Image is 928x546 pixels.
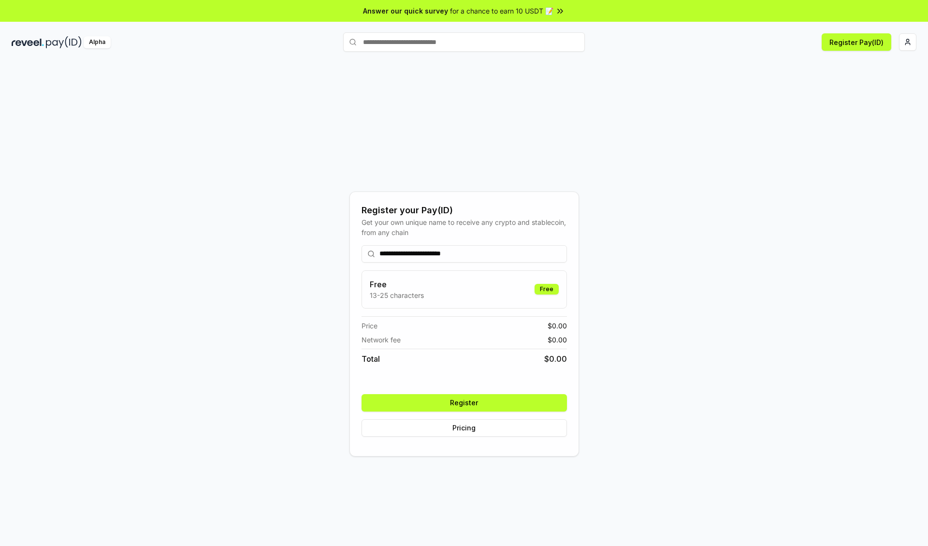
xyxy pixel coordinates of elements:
[362,217,567,237] div: Get your own unique name to receive any crypto and stablecoin, from any chain
[548,321,567,331] span: $ 0.00
[822,33,891,51] button: Register Pay(ID)
[363,6,448,16] span: Answer our quick survey
[12,36,44,48] img: reveel_dark
[450,6,553,16] span: for a chance to earn 10 USDT 📝
[362,394,567,412] button: Register
[84,36,111,48] div: Alpha
[370,279,424,290] h3: Free
[46,36,82,48] img: pay_id
[362,204,567,217] div: Register your Pay(ID)
[535,284,559,295] div: Free
[362,321,377,331] span: Price
[362,353,380,365] span: Total
[544,353,567,365] span: $ 0.00
[548,335,567,345] span: $ 0.00
[362,335,401,345] span: Network fee
[370,290,424,300] p: 13-25 characters
[362,419,567,437] button: Pricing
